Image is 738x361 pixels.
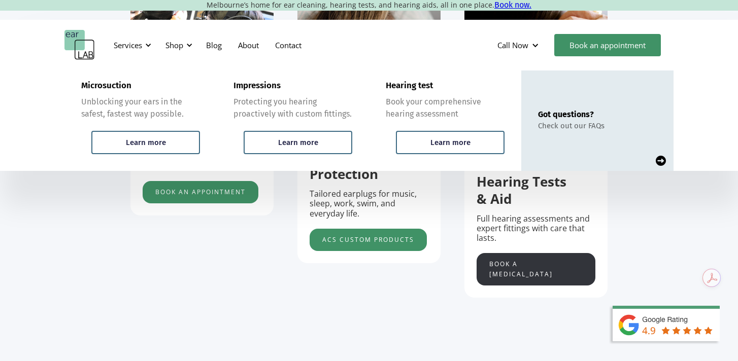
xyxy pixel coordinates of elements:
a: MicrosuctionUnblocking your ears in the safest, fastest way possible.Learn more [64,70,217,171]
a: acs custom products [310,229,427,251]
p: Full hearing assessments and expert fittings with care that lasts. [477,214,595,243]
a: Book a [MEDICAL_DATA] [477,253,595,285]
a: Book an appointment [554,34,661,56]
div: Services [114,40,142,50]
strong: Hearing Tests & Aid [477,172,566,208]
div: Call Now [497,40,528,50]
a: Contact [267,30,310,60]
div: Microsuction [81,81,131,91]
div: Unblocking your ears in the safest, fastest way possible. [81,96,200,120]
a: About [230,30,267,60]
div: Shop [165,40,183,50]
div: Shop [159,30,195,60]
div: Services [108,30,154,60]
div: Got questions? [538,110,605,119]
a: Book an appointment [143,181,258,203]
a: home [64,30,95,60]
div: Check out our FAQs [538,121,605,130]
div: Learn more [430,138,471,147]
div: Learn more [278,138,318,147]
div: Call Now [489,30,549,60]
div: Protecting you hearing proactively with custom fittings. [233,96,352,120]
a: Got questions?Check out our FAQs [521,70,674,171]
div: Learn more [126,138,166,147]
div: Book your comprehensive hearing assessment [386,96,505,120]
p: Tailored earplugs for music, sleep, work, swim, and everyday life. [310,189,428,219]
a: ImpressionsProtecting you hearing proactively with custom fittings.Learn more [217,70,369,171]
a: Blog [198,30,230,60]
a: Hearing testBook your comprehensive hearing assessmentLearn more [369,70,521,171]
div: Hearing test [386,81,433,91]
div: Impressions [233,81,281,91]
